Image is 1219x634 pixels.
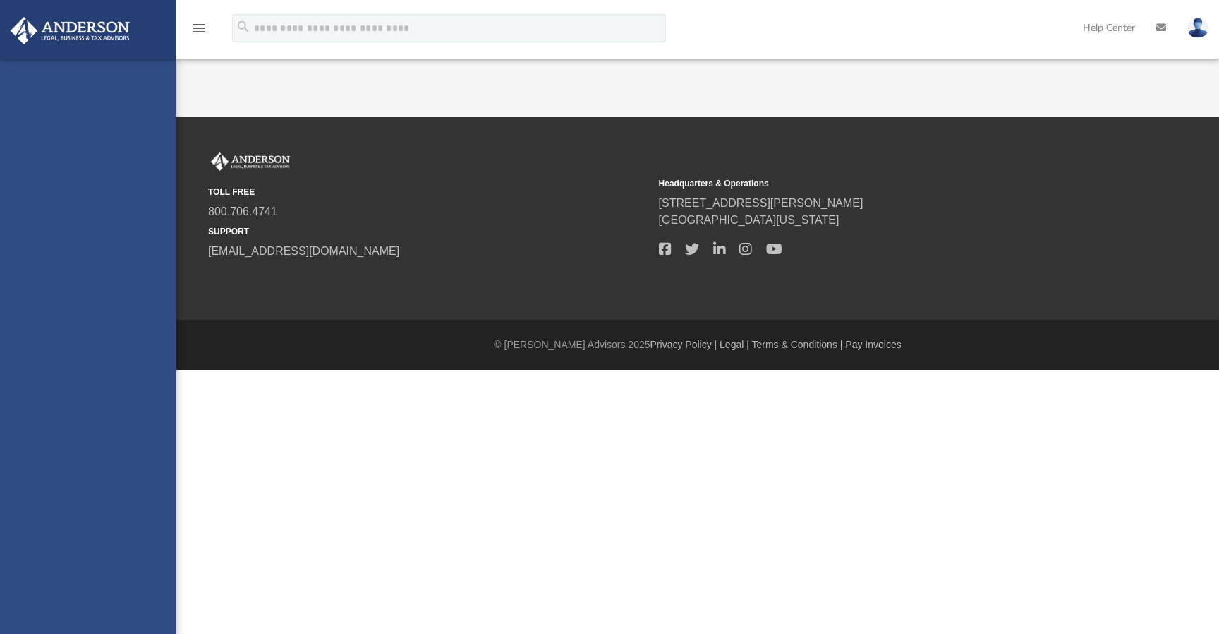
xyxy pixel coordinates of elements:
[845,339,901,350] a: Pay Invoices
[190,27,207,37] a: menu
[650,339,717,350] a: Privacy Policy |
[190,20,207,37] i: menu
[236,19,251,35] i: search
[208,245,399,257] a: [EMAIL_ADDRESS][DOMAIN_NAME]
[6,17,134,44] img: Anderson Advisors Platinum Portal
[720,339,749,350] a: Legal |
[659,177,1100,190] small: Headquarters & Operations
[752,339,843,350] a: Terms & Conditions |
[659,214,839,226] a: [GEOGRAPHIC_DATA][US_STATE]
[208,152,293,171] img: Anderson Advisors Platinum Portal
[208,186,649,198] small: TOLL FREE
[208,225,649,238] small: SUPPORT
[659,197,863,209] a: [STREET_ADDRESS][PERSON_NAME]
[176,337,1219,352] div: © [PERSON_NAME] Advisors 2025
[208,205,277,217] a: 800.706.4741
[1187,18,1208,38] img: User Pic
